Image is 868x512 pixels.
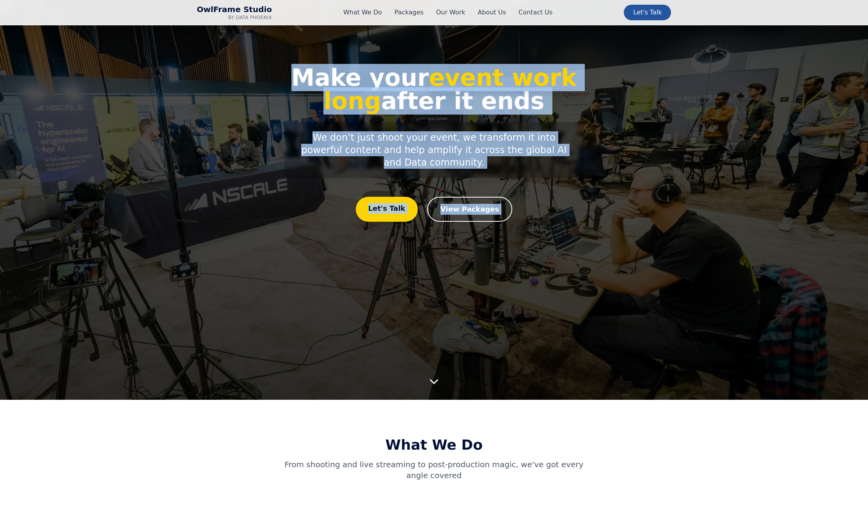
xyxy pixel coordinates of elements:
[284,122,584,178] p: We don’t just shoot your event, we transform it into powerful content and help amplify it across ...
[478,8,506,17] a: About Us
[356,197,418,222] a: Let's Talk
[197,5,272,21] a: OwlFrame Studio Home
[272,66,596,113] h1: Make your after it ends
[197,437,671,453] h2: What We Do
[343,8,382,17] a: What We Do
[518,8,552,17] a: Contact Us
[323,64,577,115] span: event work long
[427,197,512,222] a: View Packages
[624,5,671,20] a: Let's Talk
[284,459,584,481] p: From shooting and live streaming to post-production magic, we've got every angle covered
[197,14,272,21] span: by Data Phoenix
[436,8,465,17] a: Our Work
[272,197,596,222] div: Call to action buttons
[394,8,424,17] a: Packages
[197,5,272,14] span: OwlFrame Studio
